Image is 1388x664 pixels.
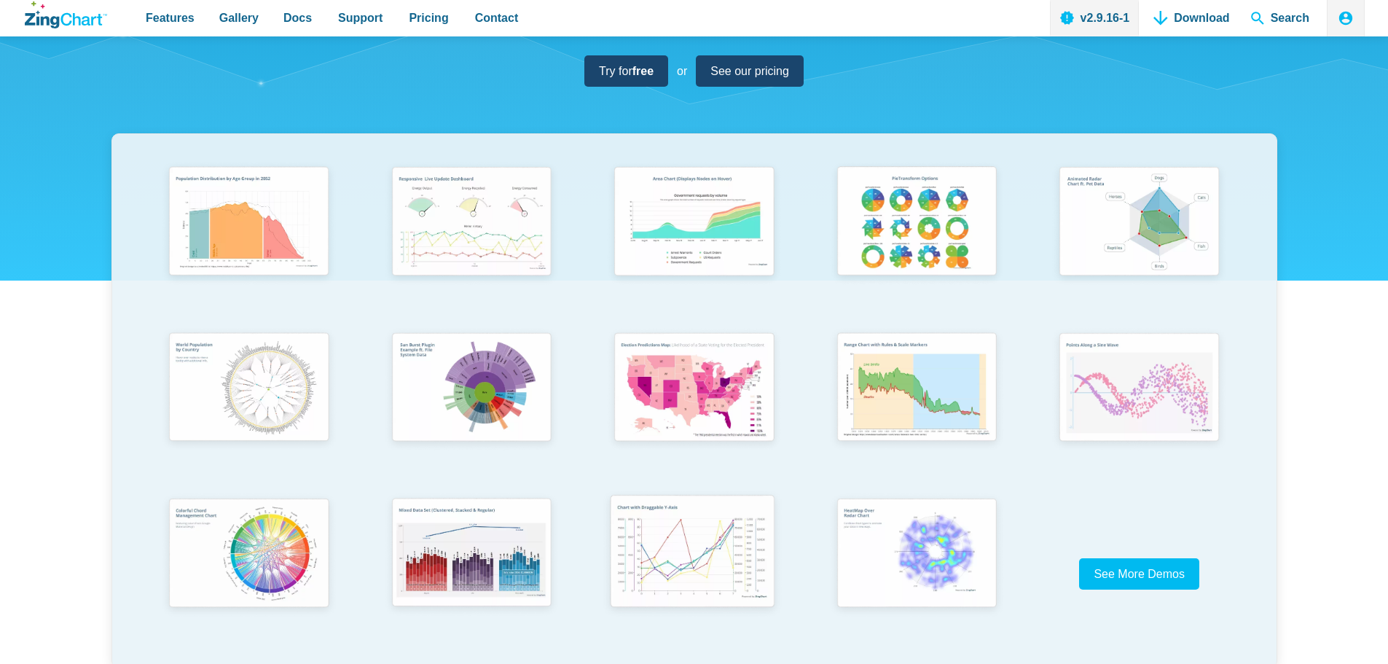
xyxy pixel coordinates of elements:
img: Chart with Draggable Y-Axis [601,488,785,619]
span: Contact [475,8,519,28]
a: See More Demos [1079,558,1199,590]
span: Support [338,8,383,28]
img: Animated Radar Chart ft. Pet Data [1050,160,1228,286]
a: ZingChart Logo. Click to return to the homepage [25,1,107,28]
a: Range Chart with Rultes & Scale Markers [805,326,1028,491]
span: Docs [283,8,312,28]
img: Area Chart (Displays Nodes on Hover) [605,160,783,286]
img: Sun Burst Plugin Example ft. File System Data [383,326,560,453]
a: Colorful Chord Management Chart [138,491,361,657]
a: Election Predictions Map [583,326,806,491]
img: Election Predictions Map [605,326,783,453]
span: Gallery [219,8,259,28]
span: Pricing [409,8,448,28]
img: Colorful Chord Management Chart [160,491,337,619]
span: See our pricing [710,61,789,81]
img: Pie Transform Options [828,160,1005,286]
span: See More Demos [1094,568,1185,580]
strong: free [632,65,654,77]
span: Features [146,8,195,28]
a: World Population by Country [138,326,361,491]
span: Try for [599,61,654,81]
img: Mixed Data Set (Clustered, Stacked, and Regular) [383,491,560,618]
a: Heatmap Over Radar Chart [805,491,1028,657]
a: Area Chart (Displays Nodes on Hover) [583,160,806,325]
a: See our pricing [696,55,804,87]
img: Responsive Live Update Dashboard [383,160,560,286]
img: World Population by Country [160,326,337,453]
a: Chart with Draggable Y-Axis [583,491,806,657]
a: Try forfree [584,55,668,87]
a: Sun Burst Plugin Example ft. File System Data [360,326,583,491]
img: Population Distribution by Age Group in 2052 [160,160,337,286]
img: Points Along a Sine Wave [1050,326,1228,453]
a: Animated Radar Chart ft. Pet Data [1028,160,1251,325]
a: Mixed Data Set (Clustered, Stacked, and Regular) [360,491,583,657]
img: Range Chart with Rultes & Scale Markers [828,326,1005,453]
a: Population Distribution by Age Group in 2052 [138,160,361,325]
span: or [677,61,687,81]
a: Points Along a Sine Wave [1028,326,1251,491]
a: Pie Transform Options [805,160,1028,325]
img: Heatmap Over Radar Chart [828,491,1005,619]
a: Responsive Live Update Dashboard [360,160,583,325]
